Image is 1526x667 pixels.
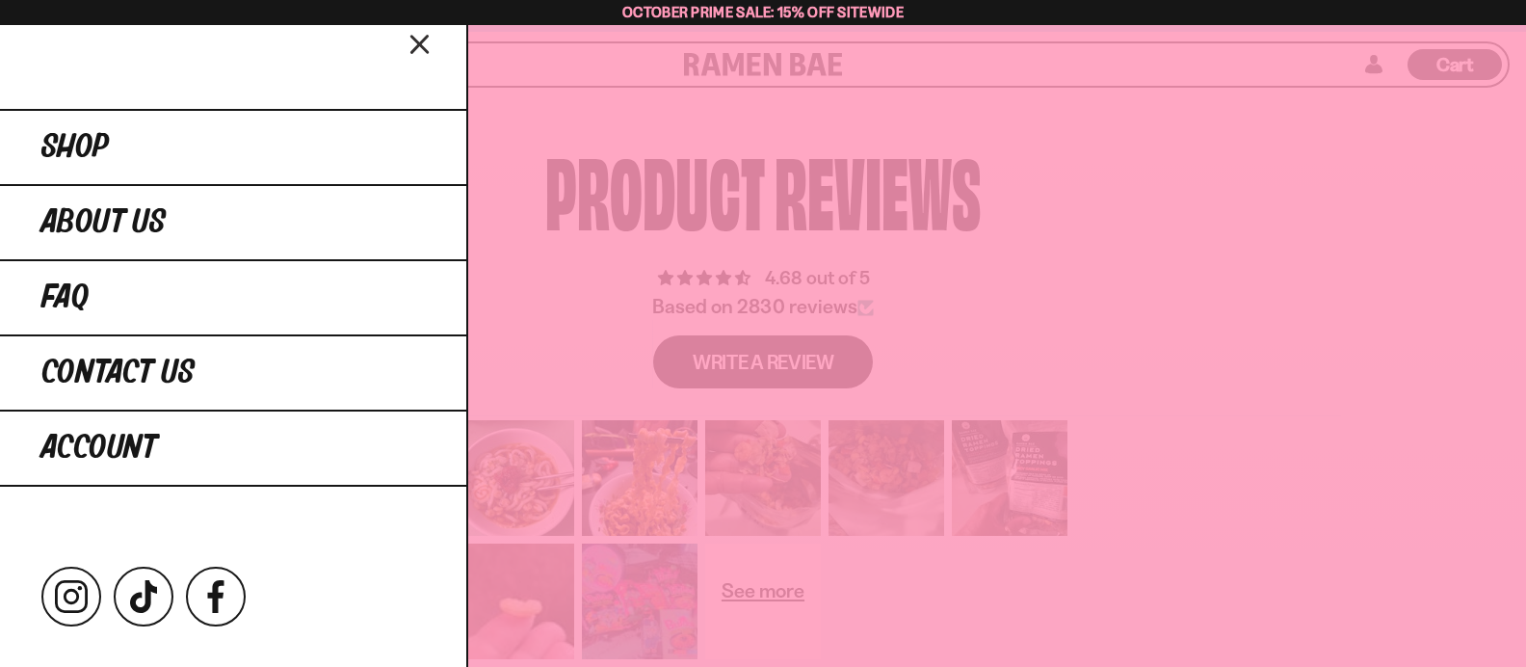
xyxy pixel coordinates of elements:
[41,356,195,390] span: Contact Us
[41,205,166,240] span: About Us
[404,26,437,60] button: Close menu
[41,130,109,165] span: Shop
[41,431,157,466] span: Account
[41,280,89,315] span: FAQ
[622,3,904,21] span: October Prime Sale: 15% off Sitewide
